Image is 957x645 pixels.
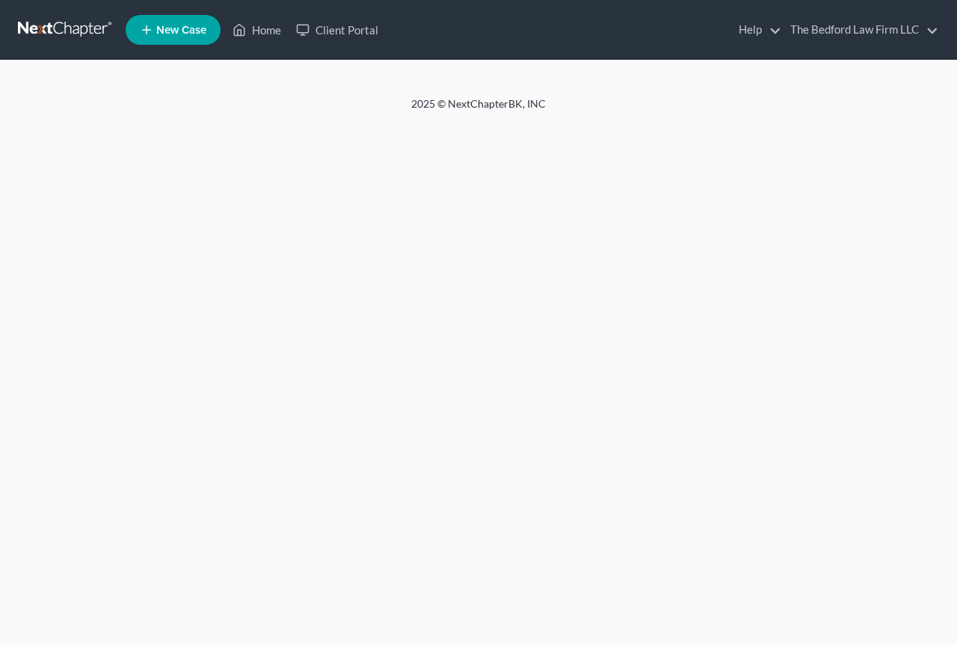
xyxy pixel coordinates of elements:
a: The Bedford Law Firm LLC [783,16,938,43]
a: Client Portal [289,16,386,43]
div: 2025 © NextChapterBK, INC [52,96,905,123]
a: Help [731,16,781,43]
a: Home [225,16,289,43]
new-legal-case-button: New Case [126,15,221,45]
